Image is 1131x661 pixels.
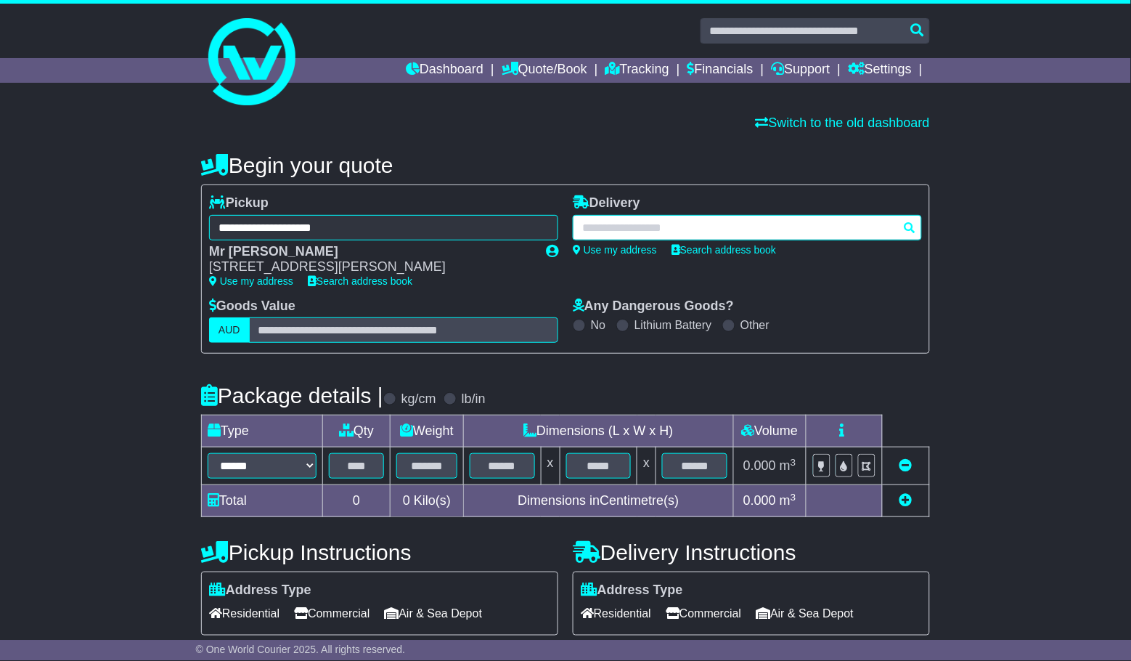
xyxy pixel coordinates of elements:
a: Remove this item [899,458,912,473]
span: 0.000 [743,458,776,473]
label: lb/in [462,392,486,407]
div: Mr [PERSON_NAME] [209,244,531,260]
a: Use my address [573,244,657,256]
span: 0 [403,493,410,508]
label: Goods Value [209,299,295,315]
label: Any Dangerous Goods? [573,299,734,315]
label: AUD [209,317,250,343]
label: Address Type [581,583,683,599]
a: Quote/Book [502,58,587,83]
h4: Package details | [201,384,383,407]
label: Address Type [209,583,311,599]
a: Settings [848,58,912,83]
span: © One World Courier 2025. All rights reserved. [196,644,406,656]
td: x [541,447,560,485]
span: Residential [209,602,279,625]
label: Pickup [209,195,269,211]
span: m [780,493,796,508]
span: Commercial [294,602,369,625]
td: Total [202,485,323,517]
td: Dimensions in Centimetre(s) [463,485,733,517]
a: Dashboard [406,58,483,83]
a: Use my address [209,275,293,287]
td: 0 [323,485,391,517]
span: 0.000 [743,493,776,508]
a: Financials [687,58,754,83]
span: Air & Sea Depot [385,602,483,625]
typeahead: Please provide city [573,215,922,240]
a: Search address book [308,275,412,287]
label: No [591,318,605,332]
h4: Begin your quote [201,153,930,177]
span: Residential [581,602,651,625]
td: x [637,447,656,485]
sup: 3 [791,492,796,503]
td: Dimensions (L x W x H) [463,415,733,447]
label: kg/cm [401,392,436,407]
span: Commercial [666,602,741,625]
td: Type [202,415,323,447]
span: Air & Sea Depot [756,602,854,625]
label: Lithium Battery [634,318,712,332]
a: Support [772,58,830,83]
a: Add new item [899,493,912,508]
a: Switch to the old dashboard [756,115,930,130]
td: Kilo(s) [391,485,464,517]
a: Tracking [605,58,669,83]
label: Other [740,318,769,332]
div: [STREET_ADDRESS][PERSON_NAME] [209,259,531,275]
td: Qty [323,415,391,447]
sup: 3 [791,457,796,468]
td: Volume [733,415,806,447]
span: m [780,458,796,473]
a: Search address book [671,244,776,256]
h4: Delivery Instructions [573,540,930,564]
label: Delivery [573,195,640,211]
td: Weight [391,415,464,447]
h4: Pickup Instructions [201,540,558,564]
